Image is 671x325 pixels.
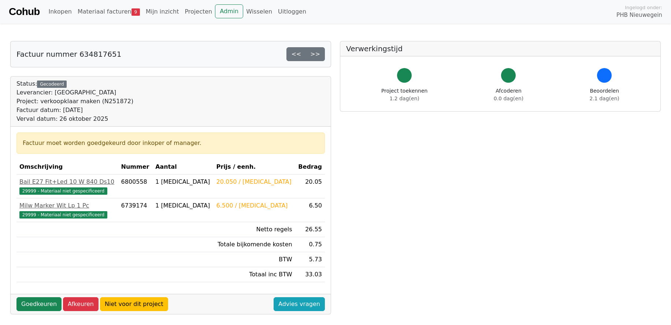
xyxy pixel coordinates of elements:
[118,175,153,198] td: 6800558
[23,139,319,147] div: Factuur moet worden goedgekeurd door inkoper of manager.
[16,97,133,106] div: Project: verkoopklaar maken (N251872)
[214,267,295,282] td: Totaal inc BTW
[16,297,62,311] a: Goedkeuren
[19,211,107,218] span: 29999 - Materiaal niet gespecificeerd
[381,87,427,102] div: Project toekennen
[118,198,153,222] td: 6739174
[131,8,140,16] span: 9
[214,222,295,237] td: Netto regels
[390,96,419,101] span: 1.2 dag(en)
[494,96,523,101] span: 0.0 dag(en)
[100,297,168,311] a: Niet voor dit project
[590,96,619,101] span: 2.1 dag(en)
[590,87,619,102] div: Beoordelen
[118,160,153,175] th: Nummer
[16,50,121,59] h5: Factuur nummer 634817651
[16,115,133,123] div: Verval datum: 26 oktober 2025
[295,198,325,222] td: 6.50
[63,297,99,311] a: Afkeuren
[19,178,115,186] div: Bail E27 Fit+Led 10 W 840 Ds10
[346,44,655,53] h5: Verwerkingstijd
[275,4,309,19] a: Uitloggen
[152,160,213,175] th: Aantal
[155,178,210,186] div: 1 [MEDICAL_DATA]
[215,4,243,18] a: Admin
[295,160,325,175] th: Bedrag
[19,178,115,195] a: Bail E27 Fit+Led 10 W 840 Ds1029999 - Materiaal niet gespecificeerd
[19,201,115,219] a: Milw Marker Wit Lp 1 Pc29999 - Materiaal niet gespecificeerd
[295,237,325,252] td: 0.75
[155,201,210,210] div: 1 [MEDICAL_DATA]
[216,178,292,186] div: 20.050 / [MEDICAL_DATA]
[243,4,275,19] a: Wisselen
[305,47,325,61] a: >>
[37,81,67,88] div: Gecodeerd
[75,4,143,19] a: Materiaal facturen9
[45,4,74,19] a: Inkopen
[19,187,107,195] span: 29999 - Materiaal niet gespecificeerd
[16,160,118,175] th: Omschrijving
[295,252,325,267] td: 5.73
[295,267,325,282] td: 33.03
[16,88,133,97] div: Leverancier: [GEOGRAPHIC_DATA]
[214,160,295,175] th: Prijs / eenh.
[16,79,133,123] div: Status:
[216,201,292,210] div: 6.500 / [MEDICAL_DATA]
[214,252,295,267] td: BTW
[494,87,523,102] div: Afcoderen
[274,297,325,311] a: Advies vragen
[16,106,133,115] div: Factuur datum: [DATE]
[616,11,662,19] span: PHB Nieuwegein
[214,237,295,252] td: Totale bijkomende kosten
[625,4,662,11] span: Ingelogd onder:
[143,4,182,19] a: Mijn inzicht
[9,3,40,20] a: Cohub
[19,201,115,210] div: Milw Marker Wit Lp 1 Pc
[182,4,215,19] a: Projecten
[286,47,306,61] a: <<
[295,222,325,237] td: 26.55
[295,175,325,198] td: 20.05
